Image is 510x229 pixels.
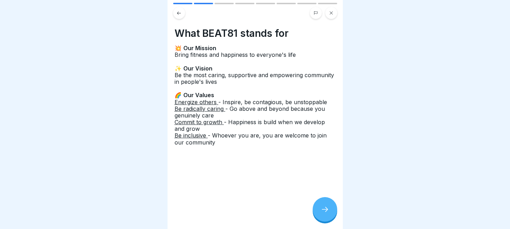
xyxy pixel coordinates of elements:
span: - Go above and beyond because you genuinely care [175,105,325,119]
strong: Our Vision [183,65,214,72]
h4: What BEAT81 stands for [175,27,336,39]
span: - Whoever you are, you are welcome to join our community [175,132,327,146]
span: Be the most caring, supportive and empowering community in people's lives [175,72,334,85]
span: - Inspire, be contagious, be unstoppable [218,99,329,106]
strong: Our Values [183,92,216,99]
u: Energize others [175,99,218,106]
strong: Our Mission [183,45,218,52]
span: - Happiness is build when we develop and grow [175,119,325,132]
u: Be radically caring [175,105,225,112]
u: Commit to growth [175,119,224,126]
span: Bring fitness and happiness to everyone's life [175,51,298,58]
span: 🌈 [175,92,183,99]
span: ✨ [175,65,183,72]
u: Be inclusive [175,132,208,139]
span: 💥 [175,45,183,52]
